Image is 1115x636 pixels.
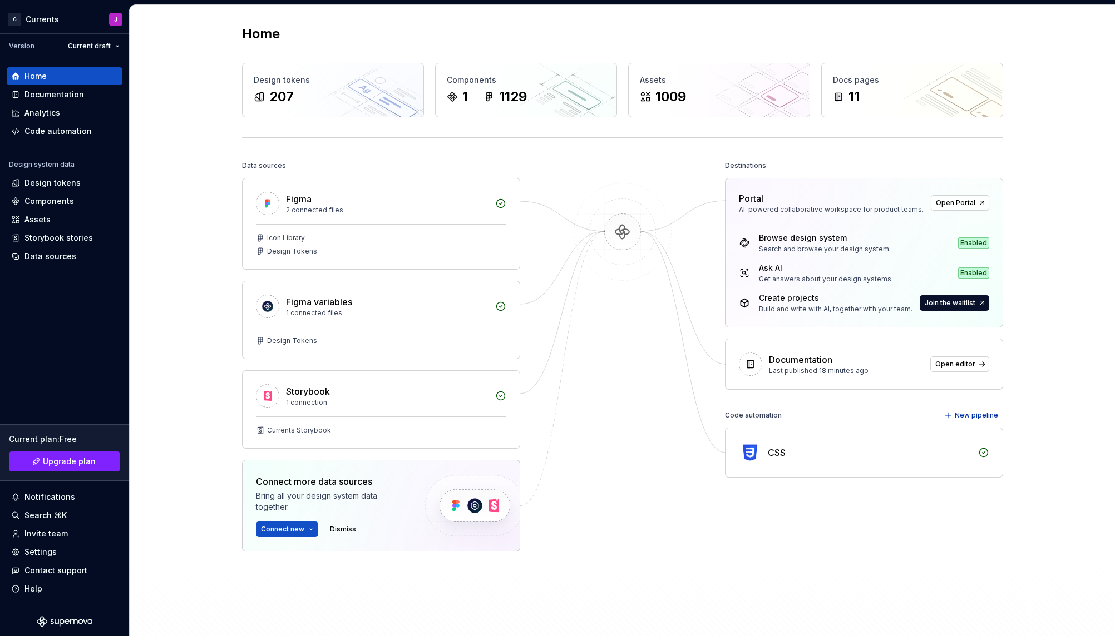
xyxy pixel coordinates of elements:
a: Storybook1 connectionCurrents Storybook [242,370,520,449]
div: Figma [286,192,312,206]
button: Notifications [7,488,122,506]
div: CSS [768,446,786,459]
div: Docs pages [833,74,991,86]
span: Join the waitlist [925,299,975,307]
a: Documentation [7,86,122,103]
div: Help [24,583,42,594]
a: Figma variables1 connected filesDesign Tokens [242,281,520,359]
div: Data sources [242,158,286,173]
div: Current plan : Free [9,434,120,445]
div: Settings [24,546,57,558]
span: Open editor [935,360,975,369]
a: Code automation [7,122,122,140]
div: Documentation [769,353,832,366]
div: Design system data [9,160,75,169]
div: Design Tokens [267,336,317,345]
a: Home [7,67,122,85]
div: G [8,13,21,26]
div: Code automation [24,126,92,137]
div: 2 connected files [286,206,489,215]
div: Search ⌘K [24,510,67,521]
div: Create projects [759,292,912,304]
div: Components [447,74,605,86]
div: Connect more data sources [256,475,406,488]
button: Dismiss [325,521,361,537]
div: 1009 [655,88,686,106]
button: Upgrade plan [9,451,120,471]
span: Current draft [68,42,111,51]
a: Design tokens207 [242,63,424,117]
div: Storybook [286,385,330,398]
div: Currents Storybook [267,426,331,435]
div: Build and write with AI, together with your team. [759,305,912,314]
div: Destinations [725,158,766,173]
svg: Supernova Logo [37,616,92,627]
a: Data sources [7,247,122,265]
div: Contact support [24,565,87,576]
div: Get answers about your design systems. [759,275,893,284]
button: Connect new [256,521,318,537]
div: Assets [640,74,798,86]
div: Design tokens [24,177,81,188]
a: Settings [7,543,122,561]
span: New pipeline [955,411,998,420]
div: Version [9,42,34,51]
div: Enabled [958,237,989,249]
div: Ask AI [759,262,893,274]
div: Currents [26,14,59,25]
div: 1 connected files [286,309,489,317]
button: New pipeline [941,408,1003,423]
div: Portal [739,192,763,205]
button: Search ⌘K [7,506,122,524]
span: Upgrade plan [43,456,96,467]
div: Browse design system [759,232,891,244]
a: Assets [7,211,122,228]
a: Design tokens [7,174,122,192]
button: Current draft [63,38,125,54]
a: Docs pages11 [821,63,1003,117]
a: Storybook stories [7,229,122,247]
div: 1 [462,88,468,106]
div: 1129 [499,88,527,106]
a: Open Portal [931,195,989,211]
button: Join the waitlist [920,295,989,311]
div: Code automation [725,408,782,423]
div: Components [24,196,74,207]
div: Notifications [24,491,75,503]
div: 1 connection [286,398,489,407]
div: J [114,15,117,24]
div: Assets [24,214,51,225]
div: Data sources [24,251,76,262]
a: Components11129 [435,63,617,117]
span: Connect new [261,525,304,534]
div: Invite team [24,528,68,539]
h2: Home [242,25,280,43]
a: Invite team [7,525,122,543]
a: Open editor [930,356,989,372]
div: 11 [848,88,860,106]
button: GCurrentsJ [2,7,127,31]
a: Components [7,192,122,210]
div: Icon Library [267,233,305,242]
div: Last published 18 minutes ago [769,366,924,375]
a: Assets1009 [628,63,810,117]
button: Contact support [7,562,122,579]
a: Analytics [7,104,122,122]
div: Home [24,71,47,82]
div: Analytics [24,107,60,118]
button: Help [7,580,122,598]
a: Figma2 connected filesIcon LibraryDesign Tokens [242,178,520,270]
div: Design Tokens [267,247,317,256]
div: Storybook stories [24,232,93,244]
span: Open Portal [936,198,975,207]
div: Design tokens [254,74,412,86]
div: Search and browse your design system. [759,245,891,254]
div: Documentation [24,89,84,100]
div: Bring all your design system data together. [256,490,406,513]
div: Enabled [958,267,989,279]
div: Figma variables [286,295,352,309]
div: 207 [269,88,294,106]
span: Dismiss [330,525,356,534]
